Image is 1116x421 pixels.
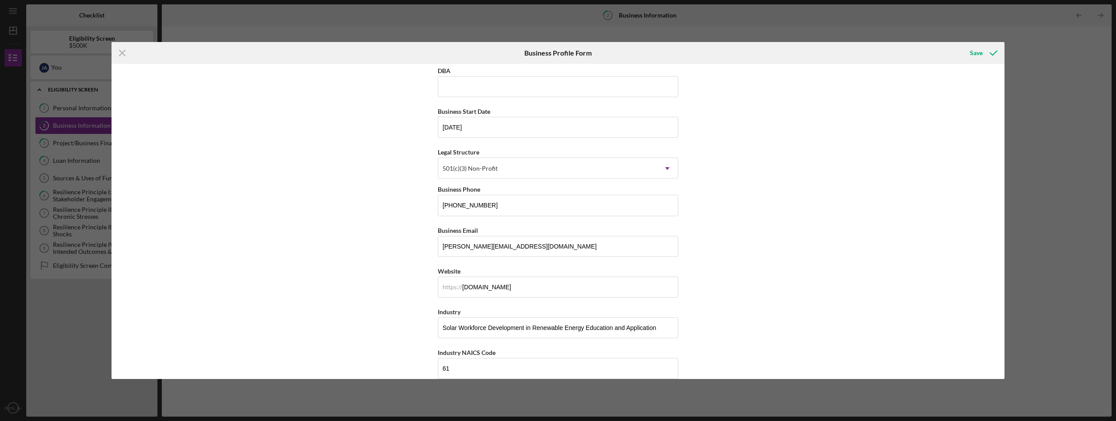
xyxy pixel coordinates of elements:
label: Industry [438,308,460,316]
div: 501(c)(3) Non-Profit [443,165,498,172]
label: DBA [438,67,450,74]
label: Business Phone [438,186,480,193]
label: Business Email [438,227,478,234]
label: Industry NAICS Code [438,349,495,356]
h6: Business Profile Form [524,49,592,57]
label: Website [438,267,460,275]
div: Save [970,44,983,62]
button: Save [961,44,1004,62]
label: Business Start Date [438,108,490,115]
div: https:// [443,284,462,291]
